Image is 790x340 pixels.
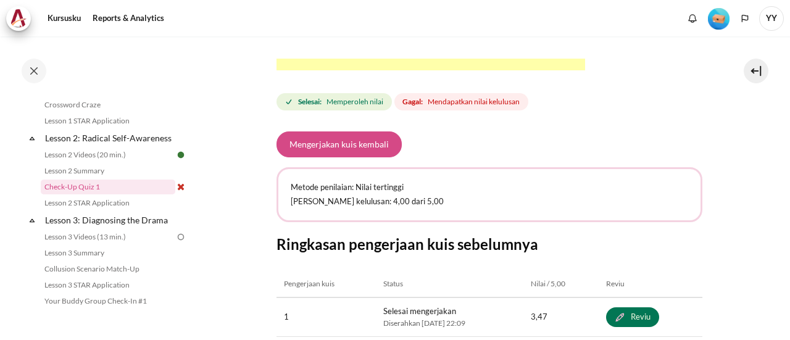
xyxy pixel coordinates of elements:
[26,214,38,226] span: Ciutkan
[736,9,754,28] button: Languages
[428,96,520,107] span: Mendapatkan nilai kelulusan
[606,307,659,327] a: Reviu
[175,181,186,193] img: Gagal
[6,6,37,31] a: Architeck Architeck
[683,9,702,28] div: di samping untuk melihat detail lebih lanjut
[276,271,376,297] th: Pengerjaan kuis
[88,6,168,31] a: Reports & Analytics
[291,181,688,194] p: Metode penilaian: Nilai tertinggi
[175,149,186,160] img: Selesai
[41,164,175,178] a: Lesson 2 Summary
[276,91,531,113] div: Persyaratan penyelesaian untuk Check-Up Quiz 1
[326,96,383,107] span: Memperoleh nilai
[523,297,599,336] td: 3,47
[599,271,702,297] th: Reviu
[41,278,175,292] a: Lesson 3 STAR Application
[708,8,730,30] img: Level #1
[402,96,423,107] strong: Gagal:
[41,97,175,112] a: Crossword Craze
[291,196,688,208] p: [PERSON_NAME] kelulusan: 4,00 dari 5,00
[376,297,523,336] td: Selesai mengerjakan
[175,231,186,243] img: Lakukan
[41,246,175,260] a: Lesson 3 Summary
[10,9,27,28] img: Architeck
[41,294,175,309] a: Your Buddy Group Check-In #1
[276,131,402,157] button: Mengerjakan kuis kembali
[298,96,322,107] strong: Selesai:
[276,297,376,336] td: 1
[41,114,175,128] a: Lesson 1 STAR Application
[43,212,175,228] a: Lesson 3: Diagnosing the Drama
[376,271,523,297] th: Status
[43,6,85,31] a: Kursusku
[41,196,175,210] a: Lesson 2 STAR Application
[759,6,784,31] span: YY
[523,271,599,297] th: Nilai / 5,00
[43,130,175,146] a: Lesson 2: Radical Self-Awareness
[759,6,784,31] a: Menu pengguna
[276,234,702,254] h3: Ringkasan pengerjaan kuis sebelumnya
[41,230,175,244] a: Lesson 3 Videos (13 min.)
[41,180,175,194] a: Check-Up Quiz 1
[383,318,516,329] span: Diserahkan [DATE] 22:09
[703,7,734,30] a: Level #1
[41,147,175,162] a: Lesson 2 Videos (20 min.)
[26,132,38,144] span: Ciutkan
[708,7,730,30] div: Level #1
[41,262,175,276] a: Collusion Scenario Match-Up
